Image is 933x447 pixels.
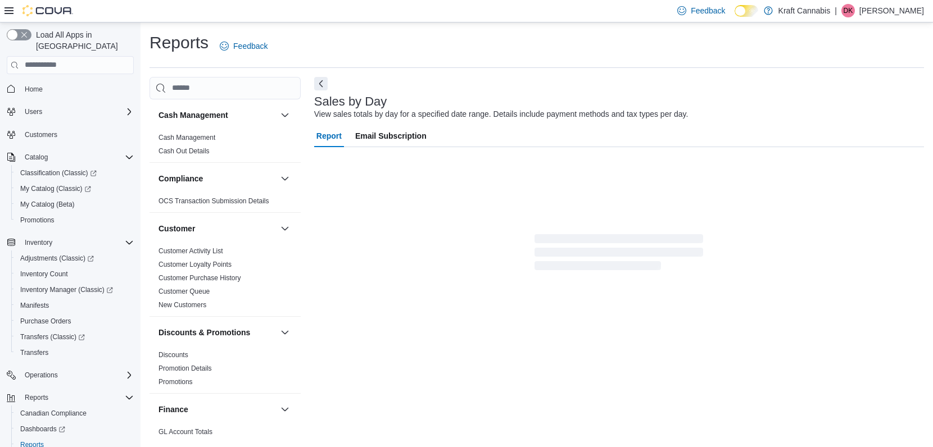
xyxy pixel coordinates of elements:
a: Dashboards [11,421,138,437]
a: Customer Activity List [158,247,223,255]
span: Users [25,107,42,116]
div: Discounts & Promotions [150,348,301,393]
button: Manifests [11,298,138,313]
span: Customer Queue [158,287,210,296]
a: OCS Transaction Submission Details [158,197,269,205]
span: My Catalog (Beta) [20,200,75,209]
span: GL Account Totals [158,427,212,436]
button: Customer [278,222,292,235]
button: Customers [2,126,138,143]
span: Promotion Details [158,364,212,373]
span: Transfers (Classic) [20,332,85,341]
button: Users [20,105,47,118]
span: Dashboards [16,422,134,436]
span: Home [25,85,43,94]
span: Customers [20,127,134,142]
button: Finance [278,403,292,416]
a: Customer Queue [158,288,210,295]
h3: Compliance [158,173,203,184]
span: Manifests [16,299,134,312]
button: Catalog [20,150,52,164]
h3: Finance [158,404,188,415]
h3: Customer [158,223,195,234]
button: Home [2,81,138,97]
a: Canadian Compliance [16,407,91,420]
a: Promotions [158,378,193,386]
span: Reports [25,393,48,402]
a: Discounts [158,351,188,359]
div: View sales totals by day for a specified date range. Details include payment methods and tax type... [314,108,689,120]
span: Customer Activity List [158,247,223,256]
button: Inventory [2,235,138,250]
h3: Sales by Day [314,95,387,108]
span: Transfers [16,346,134,359]
span: Report [316,125,342,147]
span: Inventory [25,238,52,247]
span: Inventory Manager (Classic) [16,283,134,297]
a: Cash Out Details [158,147,210,155]
span: Transfers (Classic) [16,330,134,344]
span: Feedback [233,40,268,52]
span: Load All Apps in [GEOGRAPHIC_DATA] [31,29,134,52]
button: Transfers [11,345,138,361]
span: Customer Loyalty Points [158,260,232,269]
button: Purchase Orders [11,313,138,329]
a: Manifests [16,299,53,312]
span: Classification (Classic) [20,168,97,177]
span: Email Subscription [355,125,427,147]
a: Promotion Details [158,364,212,372]
button: My Catalog (Beta) [11,197,138,212]
span: Cash Management [158,133,215,142]
a: Inventory Count [16,267,73,281]
span: Catalog [25,153,48,162]
span: Transfers [20,348,48,357]
div: Compliance [150,194,301,212]
span: My Catalog (Classic) [20,184,91,193]
span: Cash Out Details [158,147,210,156]
span: Promotions [158,377,193,386]
span: Canadian Compliance [20,409,87,418]
button: Customer [158,223,276,234]
span: Inventory Count [16,267,134,281]
div: Customer [150,244,301,316]
p: Kraft Cannabis [778,4,831,17]
div: Dustin Kraft [841,4,855,17]
span: My Catalog (Beta) [16,198,134,211]
span: DK [844,4,853,17]
a: Classification (Classic) [11,165,138,181]
h3: Discounts & Promotions [158,327,250,338]
button: Operations [20,368,62,382]
button: Inventory [20,236,57,249]
a: Cash Management [158,134,215,142]
span: Catalog [20,150,134,164]
a: Transfers [16,346,53,359]
img: Cova [22,5,73,16]
button: Cash Management [278,108,292,122]
a: Feedback [215,35,272,57]
button: Reports [20,391,53,404]
span: OCS Transaction Submission Details [158,197,269,206]
a: Transfers (Classic) [11,329,138,345]
button: Finance [158,404,276,415]
span: Inventory Manager (Classic) [20,285,113,294]
span: Classification (Classic) [16,166,134,180]
input: Dark Mode [735,5,758,17]
button: Reports [2,390,138,405]
span: New Customers [158,300,206,309]
a: Customer Loyalty Points [158,261,232,268]
button: Users [2,104,138,120]
span: Manifests [20,301,49,310]
a: Purchase Orders [16,314,76,328]
a: Transfers (Classic) [16,330,89,344]
span: Inventory [20,236,134,249]
a: Inventory Manager (Classic) [11,282,138,298]
button: Discounts & Promotions [158,327,276,338]
span: Adjustments (Classic) [20,254,94,263]
span: Customers [25,130,57,139]
button: Compliance [278,172,292,185]
a: Home [20,83,47,96]
a: Classification (Classic) [16,166,101,180]
h3: Cash Management [158,110,228,121]
button: Discounts & Promotions [278,326,292,339]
